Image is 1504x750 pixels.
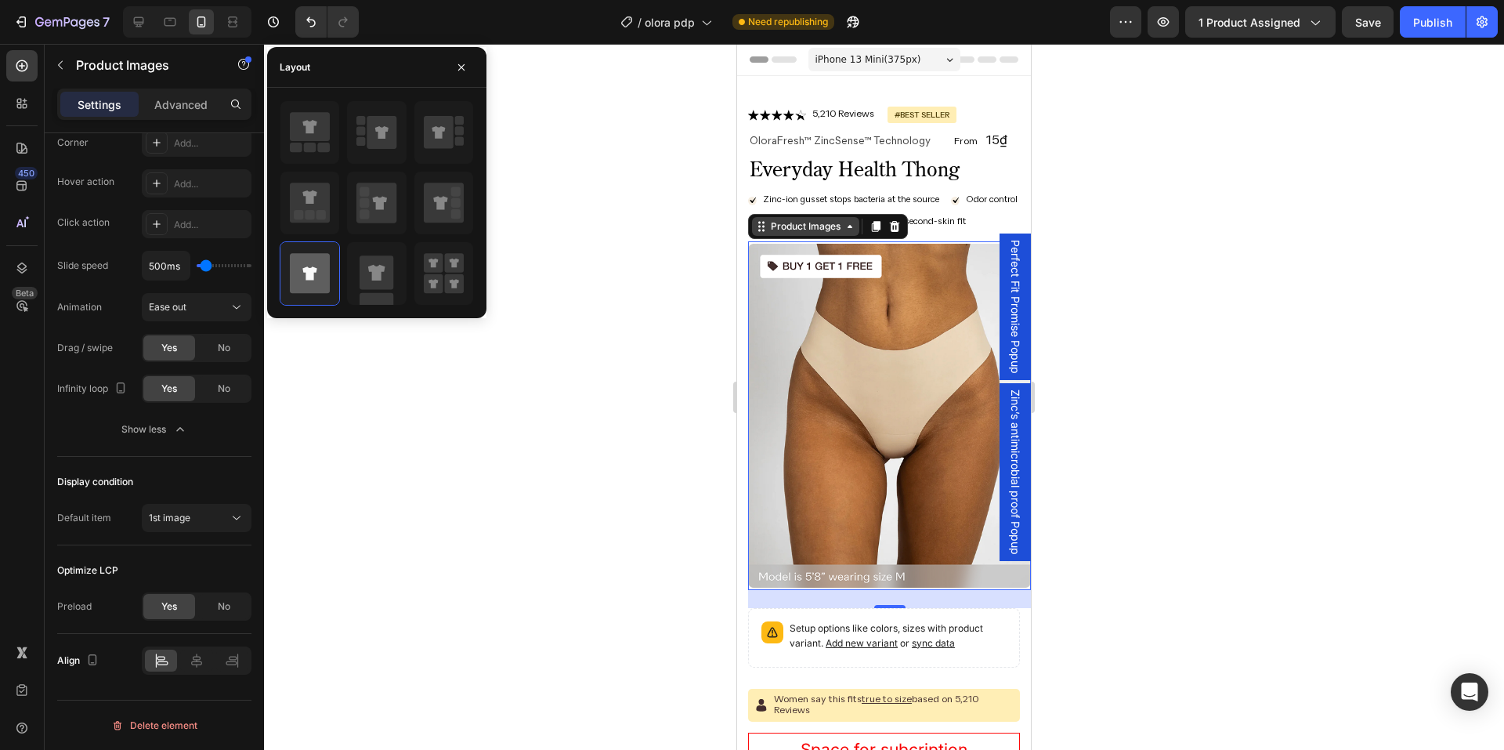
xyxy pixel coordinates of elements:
[280,60,310,74] div: Layout
[57,175,114,189] div: Hover action
[57,341,113,355] div: Drag / swipe
[638,14,642,31] span: /
[57,415,251,444] button: Show less
[218,600,230,614] span: No
[161,600,177,614] span: Yes
[103,13,110,31] p: 7
[149,301,186,313] span: Ease out
[57,216,110,230] div: Click action
[1342,6,1394,38] button: Save
[57,379,130,400] div: Infinity loop
[218,382,230,396] span: No
[78,96,121,113] p: Settings
[1185,6,1336,38] button: 1 product assigned
[57,563,118,578] div: Optimize LCP
[1400,6,1466,38] button: Publish
[1198,14,1300,31] span: 1 product assigned
[142,293,251,321] button: Ease out
[174,136,248,150] div: Add...
[161,382,177,396] span: Yes
[174,177,248,191] div: Add...
[12,287,38,299] div: Beta
[57,259,108,273] div: Slide speed
[295,6,359,38] div: Undo/Redo
[57,600,92,614] div: Preload
[57,300,102,314] div: Animation
[142,504,251,532] button: 1st image
[149,512,190,524] span: 1st image
[737,44,1031,750] iframe: Design area
[1355,16,1381,29] span: Save
[57,650,102,672] div: Align
[121,422,188,437] div: Show less
[1451,673,1488,711] div: Open Intercom Messenger
[57,713,251,738] button: Delete element
[13,691,280,721] p: Space for subcription
[15,167,38,179] div: 450
[174,218,248,232] div: Add...
[154,96,208,113] p: Advanced
[143,252,190,280] input: Auto
[1413,14,1452,31] div: Publish
[645,14,695,31] span: olora pdp
[57,475,133,489] div: Display condition
[57,511,111,525] div: Default item
[57,136,89,150] div: Corner
[76,56,209,74] p: Product Images
[161,341,177,355] span: Yes
[111,716,197,735] div: Delete element
[748,15,828,29] span: Need republishing
[6,6,117,38] button: 7
[218,341,230,355] span: No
